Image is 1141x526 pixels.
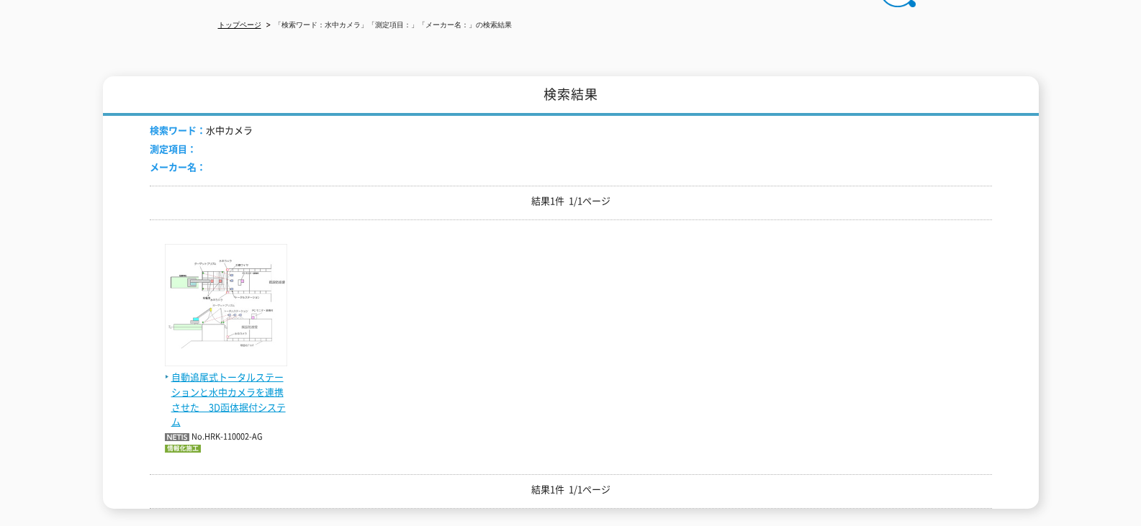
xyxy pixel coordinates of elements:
p: No.HRK-110002-AG [165,430,287,445]
span: メーカー名： [150,160,206,173]
p: 結果1件 1/1ページ [150,194,992,209]
h1: 検索結果 [103,76,1039,116]
span: 自動追尾式トータルステーションと水中カメラを連携させた 3D函体据付システム [165,370,287,430]
img: 情報化施工 [165,445,201,453]
a: 自動追尾式トータルステーションと水中カメラを連携させた 3D函体据付システム [165,355,287,430]
p: 結果1件 1/1ページ [150,482,992,497]
span: 測定項目： [150,142,197,155]
img: 自動追尾式トータルステーションと水中カメラを連携させた 3D函体据付システム [165,244,287,370]
a: トップページ [218,21,261,29]
li: 「検索ワード：水中カメラ」「測定項目：」「メーカー名：」の検索結果 [263,18,512,33]
span: 検索ワード： [150,123,206,137]
li: 水中カメラ [150,123,253,138]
